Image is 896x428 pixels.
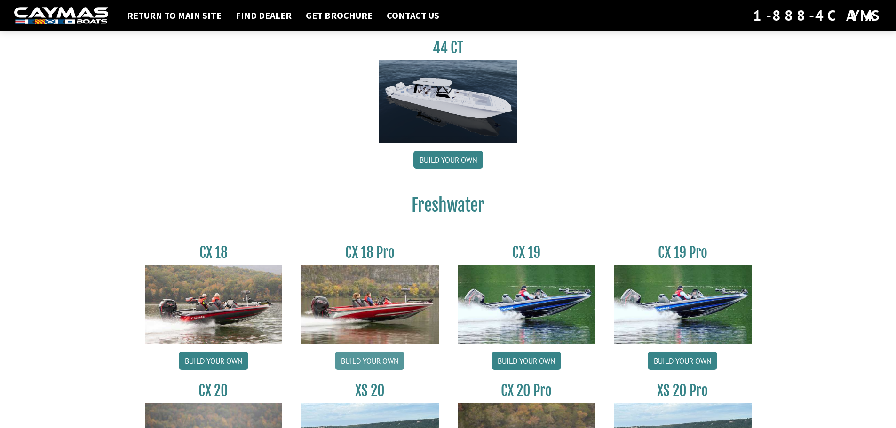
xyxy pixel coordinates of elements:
[614,382,752,399] h3: XS 20 Pro
[301,9,377,22] a: Get Brochure
[379,39,517,56] h3: 44 CT
[301,265,439,344] img: CX-18SS_thumbnail.jpg
[614,244,752,261] h3: CX 19 Pro
[145,265,283,344] img: CX-18S_thumbnail.jpg
[648,352,717,370] a: Build your own
[301,382,439,399] h3: XS 20
[145,195,752,221] h2: Freshwater
[122,9,226,22] a: Return to main site
[14,7,108,24] img: white-logo-c9c8dbefe5ff5ceceb0f0178aa75bf4bb51f6bca0971e226c86eb53dfe498488.png
[335,352,404,370] a: Build your own
[179,352,248,370] a: Build your own
[413,151,483,169] a: Build your own
[492,352,561,370] a: Build your own
[145,244,283,261] h3: CX 18
[301,244,439,261] h3: CX 18 Pro
[458,382,595,399] h3: CX 20 Pro
[753,5,882,26] div: 1-888-4CAYMAS
[145,382,283,399] h3: CX 20
[458,244,595,261] h3: CX 19
[458,265,595,344] img: CX19_thumbnail.jpg
[231,9,296,22] a: Find Dealer
[379,60,517,144] img: 44ct_background.png
[382,9,444,22] a: Contact Us
[614,265,752,344] img: CX19_thumbnail.jpg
